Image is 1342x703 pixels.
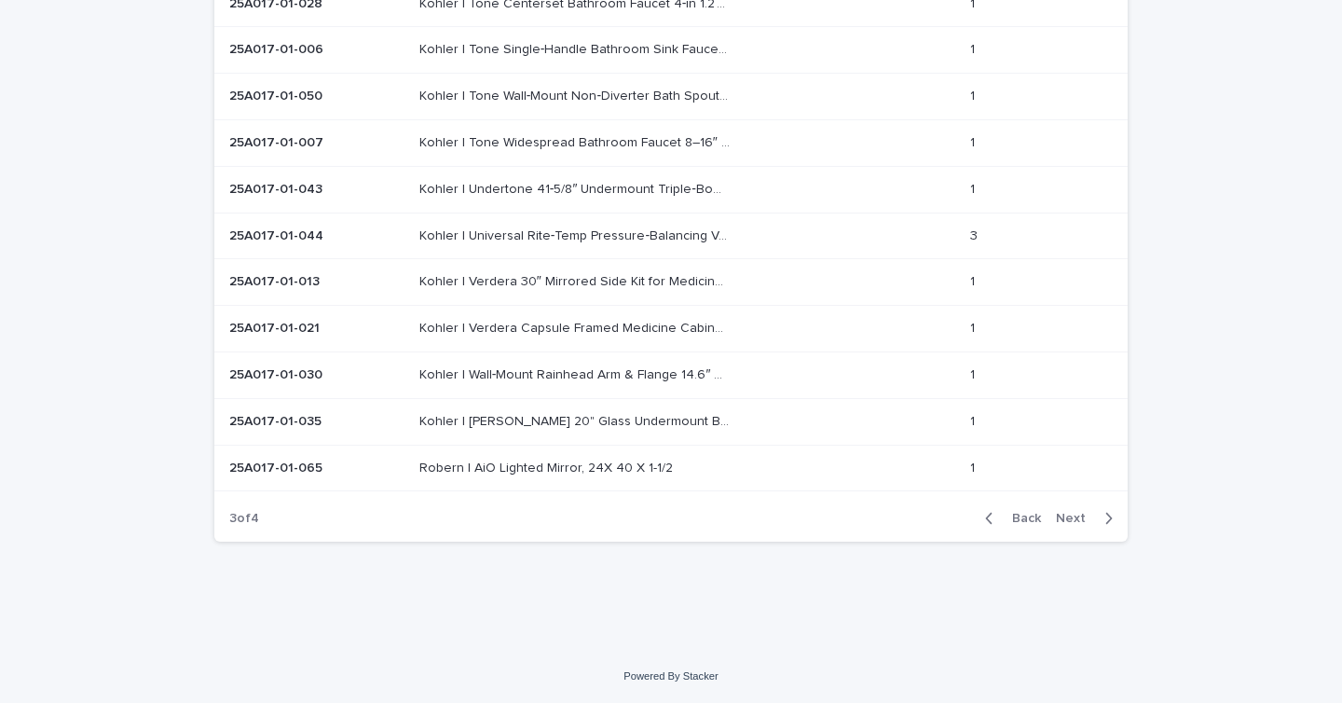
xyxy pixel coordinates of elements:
[419,225,733,244] p: Kohler | Universal Rite‑Temp Pressure‑Balancing Valve Kit w/ Service Stops & PEX Inlets
[214,259,1128,306] tr: 25A017-01-01325A017-01-013 Kohler | Verdera 30″ Mirrored Side Kit for Medicine CabinetKohler | Ve...
[970,510,1048,527] button: Back
[214,445,1128,491] tr: 25A017-01-06525A017-01-065 Robern | AiO Lighted Mirror, 24X 40 X 1-1/2Robern | AiO Lighted Mirror...
[970,364,979,383] p: 1
[229,85,326,104] p: 25A017-01-050
[229,225,327,244] p: 25A017-01-044
[214,496,274,542] p: 3 of 4
[970,317,979,337] p: 1
[214,351,1128,398] tr: 25A017-01-03025A017-01-030 Kohler | Wall‑Mount Rainhead Arm & Flange 14.6″ Matte BlackKohler | Wa...
[229,38,327,58] p: 25A017-01-006
[229,364,326,383] p: 25A017-01-030
[970,131,979,151] p: 1
[970,178,979,198] p: 1
[214,27,1128,74] tr: 25A017-01-00625A017-01-006 Kohler | Tone Single‑Handle Bathroom Sink Faucet 0.5 GPM Matte Black/M...
[229,270,323,290] p: 25A017-01-013
[229,410,325,430] p: 25A017-01-035
[229,131,327,151] p: 25A017-01-007
[419,270,733,290] p: Kohler | Verdera 30″ Mirrored Side Kit for Medicine Cabinet
[419,457,677,476] p: Robern | AiO Lighted Mirror, 24X 40 X 1-1/2
[214,74,1128,120] tr: 25A017-01-05025A017-01-050 Kohler | Tone Wall‑Mount Non‑Diverter Bath Spout 7⅜″ Vibrant Brushed N...
[229,457,326,476] p: 25A017-01-065
[1048,510,1128,527] button: Next
[214,398,1128,445] tr: 25A017-01-03525A017-01-035 Kohler | [PERSON_NAME] 20" Glass Undermount Bathroom Sink Opaque Stone...
[214,119,1128,166] tr: 25A017-01-00725A017-01-007 Kohler | Tone Widespread Bathroom Faucet 8–16″ Centers Matte Black wit...
[623,670,718,682] a: Powered By Stacker
[970,225,981,244] p: 3
[970,38,979,58] p: 1
[1056,512,1097,525] span: Next
[229,317,323,337] p: 25A017-01-021
[970,270,979,290] p: 1
[419,131,733,151] p: Kohler | Tone Widespread Bathroom Faucet 8–16″ Centers Matte Black with Brushed Moderne Brass
[214,213,1128,259] tr: 25A017-01-04425A017-01-044 Kohler | Universal Rite‑Temp Pressure‑Balancing Valve Kit w/ Service S...
[214,306,1128,352] tr: 25A017-01-02125A017-01-021 Kohler | Verdera Capsule Framed Medicine Cabinet 20"×40" Matte BlackKo...
[970,457,979,476] p: 1
[214,166,1128,213] tr: 25A017-01-04325A017-01-043 Kohler | Undertone 41‑5/8″ Undermount Triple‑Bowl Kitchen Sink Stainle...
[970,85,979,104] p: 1
[419,364,733,383] p: Kohler | Wall‑Mount Rainhead Arm & Flange 14.6″ Matte Black
[229,178,326,198] p: 25A017-01-043
[970,410,979,430] p: 1
[419,410,733,430] p: Kohler | Yepsen 20" Glass Undermount Bathroom Sink Opaque Stone
[1001,512,1041,525] span: Back
[419,38,733,58] p: Kohler | Tone Single‑Handle Bathroom Sink Faucet 0.5 GPM Matte Black/Moderne Brass
[419,85,733,104] p: Kohler | Tone Wall‑Mount Non‑Diverter Bath Spout 7⅜″ Vibrant Brushed Nickel
[419,178,733,198] p: Kohler | Undertone 41‑5/8″ Undermount Triple‑Bowl Kitchen Sink Stainless Steel
[419,317,733,337] p: Kohler | Verdera Capsule Framed Medicine Cabinet 20"×40" Matte Black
